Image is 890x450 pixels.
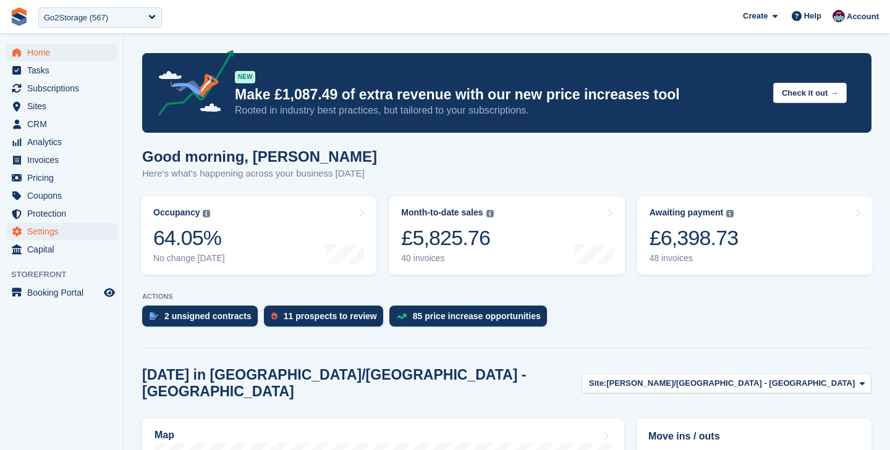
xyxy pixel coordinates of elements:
span: CRM [27,115,101,133]
p: Make £1,087.49 of extra revenue with our new price increases tool [235,86,763,104]
p: ACTIONS [142,293,871,301]
span: Sites [27,98,101,115]
span: Site: [589,377,606,390]
a: menu [6,284,117,301]
span: Subscriptions [27,80,101,97]
div: 2 unsigned contracts [164,311,252,321]
a: menu [6,223,117,240]
div: 64.05% [153,225,225,251]
a: 85 price increase opportunities [389,306,553,333]
span: Create [743,10,768,22]
img: prospect-51fa495bee0391a8d652442698ab0144808aea92771e9ea1ae160a38d050c398.svg [271,312,278,320]
a: menu [6,187,117,204]
a: menu [6,241,117,258]
h2: Map [155,430,174,441]
a: menu [6,151,117,169]
span: [PERSON_NAME]/[GEOGRAPHIC_DATA] - [GEOGRAPHIC_DATA] [606,377,855,390]
span: Invoices [27,151,101,169]
h2: [DATE] in [GEOGRAPHIC_DATA]/[GEOGRAPHIC_DATA] - [GEOGRAPHIC_DATA] [142,367,582,400]
span: Help [804,10,821,22]
img: price_increase_opportunities-93ffe204e8149a01c8c9dc8f82e8f89637d9d84a8eef4429ea346261dce0b2c0.svg [397,314,407,319]
a: Month-to-date sales £5,825.76 40 invoices [389,196,624,275]
a: menu [6,205,117,222]
div: 40 invoices [401,253,493,264]
div: 48 invoices [650,253,739,264]
span: Settings [27,223,101,240]
img: icon-info-grey-7440780725fd019a000dd9b08b2336e03edf1995a4989e88bcd33f0948082b44.svg [726,210,734,217]
a: menu [6,62,117,79]
img: icon-info-grey-7440780725fd019a000dd9b08b2336e03edf1995a4989e88bcd33f0948082b44.svg [203,210,210,217]
a: menu [6,98,117,115]
a: menu [6,133,117,151]
div: £6,398.73 [650,225,739,251]
img: Brian Young [833,10,845,22]
button: Site: [PERSON_NAME]/[GEOGRAPHIC_DATA] - [GEOGRAPHIC_DATA] [582,373,871,394]
span: Account [847,10,879,23]
a: Preview store [102,285,117,300]
img: contract_signature_icon-13c848040528278c33f63329250d36e43548de30e8caae1d1a13099fd9432cc5.svg [150,312,158,320]
p: Rooted in industry best practices, but tailored to your subscriptions. [235,104,763,117]
h1: Good morning, [PERSON_NAME] [142,148,377,165]
a: Occupancy 64.05% No change [DATE] [141,196,376,275]
span: Capital [27,241,101,258]
a: 2 unsigned contracts [142,306,264,333]
img: icon-info-grey-7440780725fd019a000dd9b08b2336e03edf1995a4989e88bcd33f0948082b44.svg [486,210,494,217]
span: Home [27,44,101,61]
div: No change [DATE] [153,253,225,264]
span: Protection [27,205,101,222]
span: Pricing [27,169,101,186]
a: Awaiting payment £6,398.73 48 invoices [637,196,873,275]
span: Analytics [27,133,101,151]
a: menu [6,80,117,97]
h2: Move ins / outs [648,429,860,444]
span: Booking Portal [27,284,101,301]
div: Occupancy [153,207,200,218]
img: stora-icon-8386f47178a22dfd0bd8f6a31ec36ba5ce8667c1dd55bd0f319d3a0aa187defe.svg [10,7,28,26]
button: Check it out → [773,83,847,103]
a: menu [6,115,117,133]
div: Go2Storage (567) [44,12,108,24]
span: Coupons [27,187,101,204]
div: Awaiting payment [650,207,724,218]
a: 11 prospects to review [264,306,389,333]
div: Month-to-date sales [401,207,483,218]
img: price-adjustments-announcement-icon-8257ccfd72463d97f412b2fc003d46551f7dbcb40ab6d574587a9cd5c0d94... [148,50,234,120]
div: NEW [235,71,255,83]
p: Here's what's happening across your business [DATE] [142,167,377,181]
div: 11 prospects to review [284,311,377,321]
a: menu [6,169,117,186]
div: £5,825.76 [401,225,493,251]
a: menu [6,44,117,61]
span: Tasks [27,62,101,79]
div: 85 price increase opportunities [413,311,541,321]
span: Storefront [11,269,123,281]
